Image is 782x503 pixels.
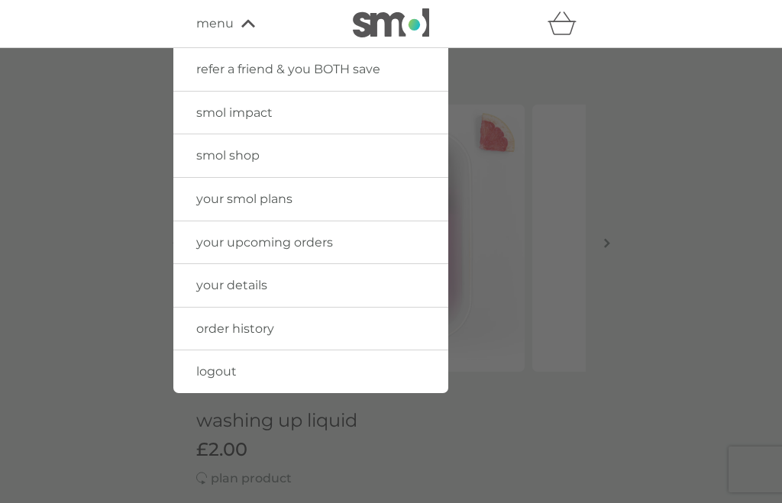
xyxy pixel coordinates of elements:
[353,8,429,37] img: smol
[196,14,234,34] span: menu
[196,62,380,76] span: refer a friend & you BOTH save
[196,278,267,292] span: your details
[173,264,448,307] a: your details
[196,364,237,379] span: logout
[173,221,448,264] a: your upcoming orders
[196,105,273,120] span: smol impact
[196,148,260,163] span: smol shop
[173,308,448,350] a: order history
[173,134,448,177] a: smol shop
[173,178,448,221] a: your smol plans
[173,350,448,393] a: logout
[548,8,586,39] div: basket
[196,235,333,250] span: your upcoming orders
[173,48,448,91] a: refer a friend & you BOTH save
[196,192,292,206] span: your smol plans
[196,321,274,336] span: order history
[173,92,448,134] a: smol impact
